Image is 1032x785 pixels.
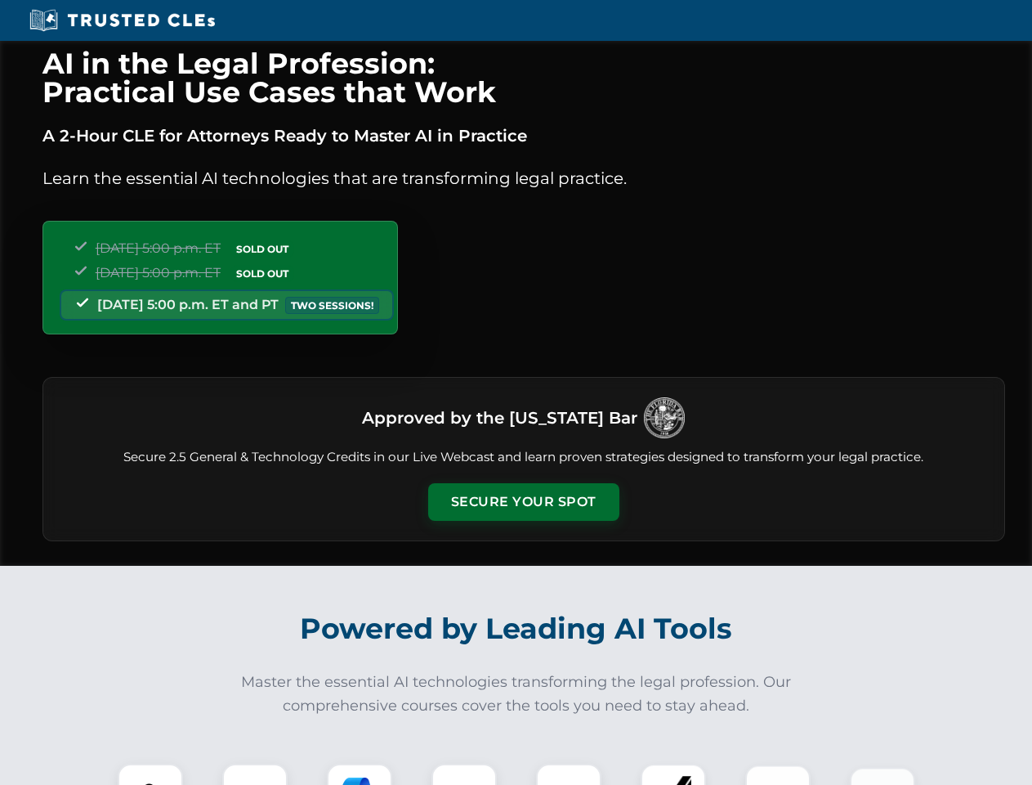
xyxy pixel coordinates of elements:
img: Logo [644,397,685,438]
span: [DATE] 5:00 p.m. ET [96,265,221,280]
p: Secure 2.5 General & Technology Credits in our Live Webcast and learn proven strategies designed ... [63,448,985,467]
img: Trusted CLEs [25,8,220,33]
button: Secure Your Spot [428,483,619,521]
h2: Powered by Leading AI Tools [64,600,969,657]
h3: Approved by the [US_STATE] Bar [362,403,637,433]
span: SOLD OUT [230,240,294,258]
span: [DATE] 5:00 p.m. ET [96,240,221,256]
h1: AI in the Legal Profession: Practical Use Cases that Work [42,49,1005,106]
span: SOLD OUT [230,265,294,282]
p: A 2-Hour CLE for Attorneys Ready to Master AI in Practice [42,123,1005,149]
p: Learn the essential AI technologies that are transforming legal practice. [42,165,1005,191]
p: Master the essential AI technologies transforming the legal profession. Our comprehensive courses... [230,671,802,718]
